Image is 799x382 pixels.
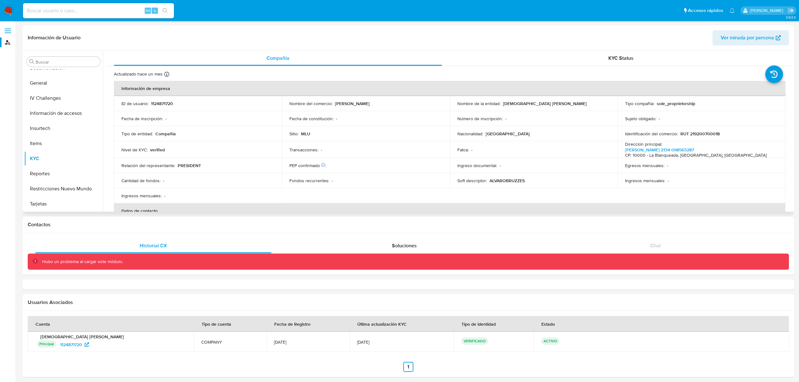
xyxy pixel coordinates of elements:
a: Salir [788,7,794,14]
h2: Usuarios Asociados [28,299,789,306]
p: Número de inscripción : [457,116,503,121]
p: 1124871720 [151,101,173,106]
p: RUT 219200700018 [680,131,720,137]
p: Nivel de KYC : [121,147,148,153]
p: [PERSON_NAME] [335,101,370,106]
button: search-icon [159,6,171,15]
p: PRESIDENT [178,163,201,168]
p: Ingresos mensuales : [625,178,665,183]
p: - [336,116,337,121]
button: General [24,76,103,91]
p: Tipo de entidad : [121,131,153,137]
h1: Contactos [28,222,789,228]
p: - [500,163,501,168]
span: KYC Status [608,54,634,62]
a: Notificaciones [729,8,735,13]
span: s [154,8,156,14]
p: Sitio : [289,131,299,137]
p: Hubo un problema al cargar este módulo. [42,259,123,265]
p: - [471,147,472,153]
p: Relación del representante : [121,163,175,168]
p: Sujeto obligado : [625,116,656,121]
span: Soluciones [392,242,417,249]
span: Compañía [266,54,289,62]
p: Transacciones : [289,147,318,153]
span: Chat [650,242,661,249]
button: Restricciones Nuevo Mundo [24,181,103,196]
p: MLU [301,131,310,137]
p: - [165,116,167,121]
p: Cantidad de fondos : [121,178,160,183]
button: Insurtech [24,121,103,136]
p: Egresos mensuales : [625,163,664,168]
button: Buscar [29,59,34,64]
p: ALVAROBRUZZES [489,178,525,183]
p: - [163,178,164,183]
h1: Información de Usuario [28,35,81,41]
button: IV Challenges [24,91,103,106]
p: verified [150,147,165,153]
p: Soft descriptor : [457,178,487,183]
p: Ingreso documental : [457,163,497,168]
button: Items [24,136,103,151]
p: PEP confirmado : [289,163,326,168]
button: Ver mirada por persona [712,30,789,45]
span: Ver mirada por persona [721,30,774,45]
span: Historial CX [140,242,167,249]
h4: CP: 10000 - La Blanqueada, [GEOGRAPHIC_DATA], [GEOGRAPHIC_DATA] [625,153,767,158]
p: - [332,178,333,183]
p: Tipo compañía : [625,101,654,106]
p: Fatca : [457,147,469,153]
p: Identificación del comercio : [625,131,678,137]
p: - [668,178,669,183]
p: Fecha de constitución : [289,116,333,121]
p: Fondos recurrentes : [289,178,329,183]
th: Información de empresa [114,81,785,96]
p: [DEMOGRAPHIC_DATA] [PERSON_NAME] [503,101,587,106]
p: [GEOGRAPHIC_DATA] [486,131,530,137]
p: Fecha de inscripción : [121,116,163,121]
p: Actualizado hace un mes [114,71,163,77]
p: - [164,193,165,199]
p: Dirección principal : [625,141,662,147]
button: Información de accesos [24,106,103,121]
th: Datos de contacto [114,203,785,218]
p: Nombre de la entidad : [457,101,500,106]
p: Ingresos mensuales : [121,193,162,199]
p: federico.dibella@mercadolibre.com [750,8,785,14]
p: sole_proprietorship [657,101,695,106]
input: Buscar [36,59,98,65]
button: KYC [24,151,103,166]
button: Tarjetas [24,196,103,211]
p: Nacionalidad : [457,131,483,137]
button: Reportes [24,166,103,181]
p: Nombre del comercio : [289,101,332,106]
p: - [505,116,506,121]
span: Alt [145,8,150,14]
p: Compañia [155,131,176,137]
p: - [659,116,660,121]
p: ID de usuario : [121,101,148,106]
p: - [321,147,322,153]
p: - [667,163,668,168]
a: [PERSON_NAME] 2134 098563287 [625,147,694,153]
span: Accesos rápidos [688,7,723,14]
input: Buscar usuario o caso... [23,7,174,15]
